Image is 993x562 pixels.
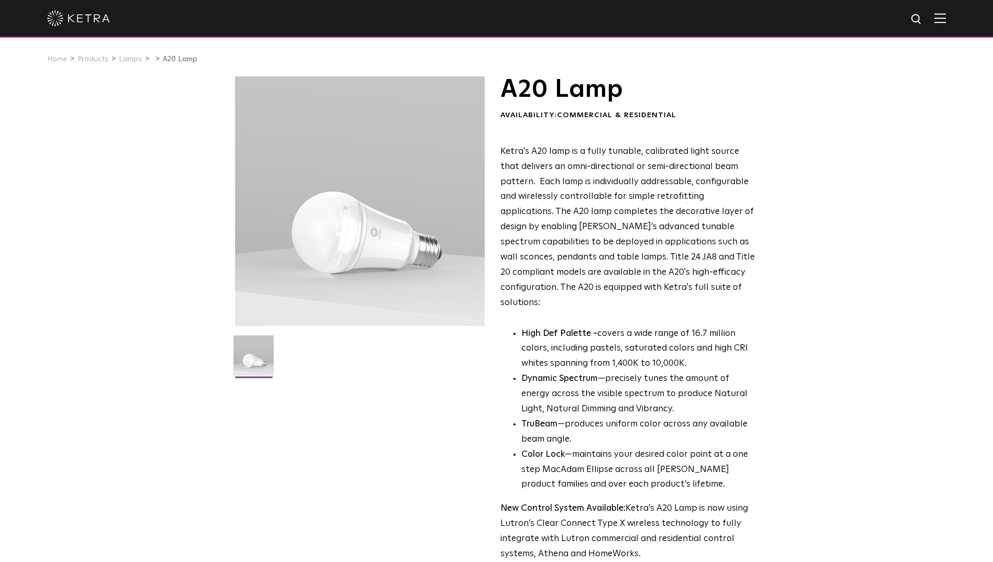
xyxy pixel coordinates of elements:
[521,327,755,372] p: covers a wide range of 16.7 million colors, including pastels, saturated colors and high CRI whit...
[521,417,755,447] li: —produces uniform color across any available beam angle.
[521,372,755,417] li: —precisely tunes the amount of energy across the visible spectrum to produce Natural Light, Natur...
[500,110,755,121] div: Availability:
[910,13,923,26] img: search icon
[521,329,597,338] strong: High Def Palette -
[77,55,108,63] a: Products
[500,501,755,562] p: Ketra’s A20 Lamp is now using Lutron’s Clear Connect Type X wireless technology to fully integrat...
[500,504,626,513] strong: New Control System Available:
[47,10,110,26] img: ketra-logo-2019-white
[163,55,197,63] a: A20 Lamp
[934,13,946,23] img: Hamburger%20Nav.svg
[557,111,676,119] span: Commercial & Residential
[500,76,755,103] h1: A20 Lamp
[521,420,557,429] strong: TruBeam
[521,447,755,493] li: —maintains your desired color point at a one step MacAdam Ellipse across all [PERSON_NAME] produc...
[119,55,142,63] a: Lamps
[47,55,67,63] a: Home
[521,374,598,383] strong: Dynamic Spectrum
[233,335,274,384] img: A20-Lamp-2021-Web-Square
[500,147,755,307] span: Ketra's A20 lamp is a fully tunable, calibrated light source that delivers an omni-directional or...
[521,450,565,459] strong: Color Lock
